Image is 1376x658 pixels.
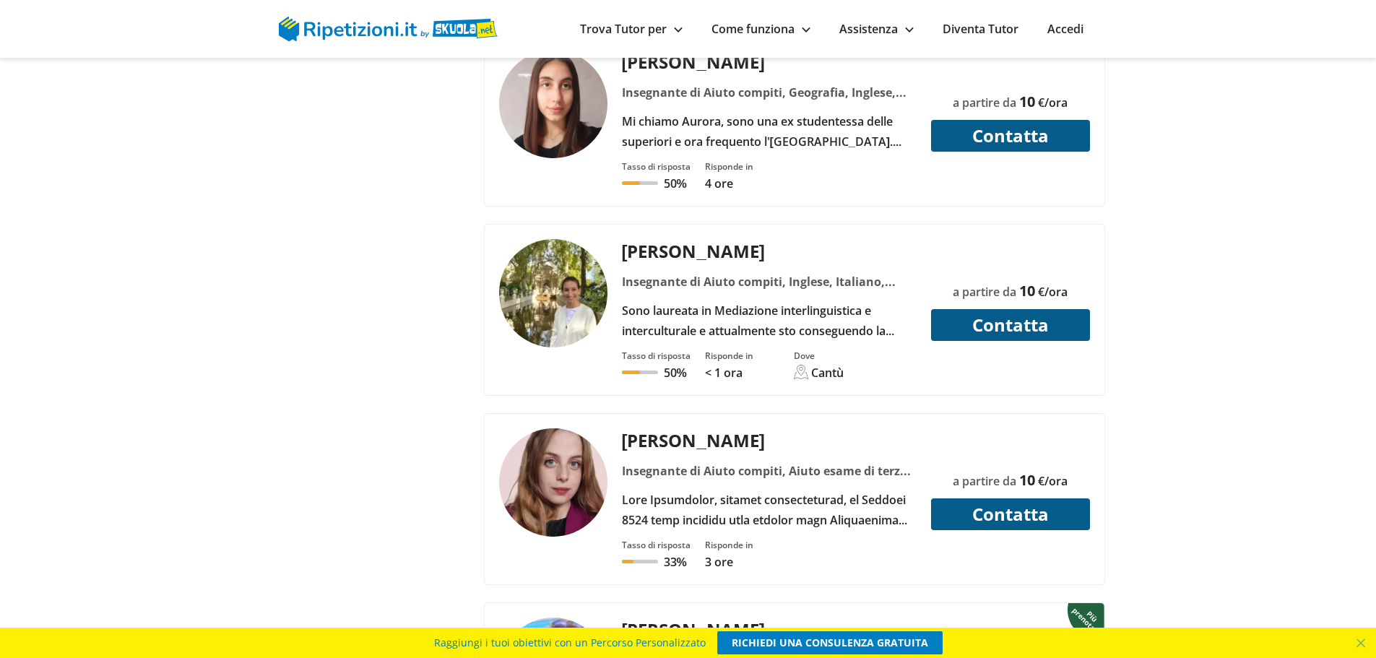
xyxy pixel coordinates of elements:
img: tutor a Cantù - Sofia [499,239,607,347]
div: [PERSON_NAME] [616,50,922,74]
button: Contatta [931,309,1090,341]
div: Cantù [811,365,844,381]
img: Piu prenotato [1068,602,1107,641]
div: Insegnante di Aiuto compiti, Inglese, Italiano, Matematica, Tedesco [616,272,922,292]
a: Come funziona [711,21,810,37]
span: 10 [1019,92,1035,111]
p: 3 ore [705,554,753,570]
div: Mi chiamo Aurora, sono una ex studentessa delle superiori e ora frequento l'[GEOGRAPHIC_DATA]. Of... [616,111,922,152]
div: Tasso di risposta [622,539,691,551]
a: Accedi [1047,21,1083,37]
div: Risponde in [705,350,753,362]
a: logo Skuola.net | Ripetizioni.it [279,20,498,35]
span: €/ora [1038,95,1068,111]
span: a partire da [953,473,1016,489]
span: a partire da [953,95,1016,111]
span: Raggiungi i tuoi obiettivi con un Percorso Personalizzato [434,631,706,654]
div: Sono laureata in Mediazione interlinguistica e interculturale e attualmente sto conseguendo la la... [616,300,922,341]
div: Dove [794,350,844,362]
div: [PERSON_NAME] [616,428,922,452]
a: Trova Tutor per [580,21,683,37]
img: tutor a Cesate - Alessandra [499,428,607,537]
div: Risponde in [705,539,753,551]
div: Risponde in [705,160,753,173]
div: Lore Ipsumdolor, sitamet consecteturad, el Seddoei 8524 temp incididu utla etdolor magn Aliquaeni... [616,490,922,530]
span: a partire da [953,284,1016,300]
div: [PERSON_NAME] [616,618,922,641]
p: 4 ore [705,176,753,191]
p: < 1 ora [705,365,753,381]
span: 10 [1019,281,1035,300]
div: Insegnante di Aiuto compiti, Geografia, Inglese, Italiano, Matematica, Scienze, Spagnolo, Storia [616,82,922,103]
p: 50% [664,176,687,191]
span: €/ora [1038,473,1068,489]
button: Contatta [931,120,1090,152]
span: €/ora [1038,284,1068,300]
a: Diventa Tutor [943,21,1018,37]
a: RICHIEDI UNA CONSULENZA GRATUITA [717,631,943,654]
div: Tasso di risposta [622,160,691,173]
p: 33% [664,554,687,570]
div: [PERSON_NAME] [616,239,922,263]
span: 10 [1019,470,1035,490]
button: Contatta [931,498,1090,530]
img: logo Skuola.net | Ripetizioni.it [279,17,498,41]
a: Assistenza [839,21,914,37]
div: Insegnante di Aiuto compiti, Aiuto esame di terza media, [PERSON_NAME], Alimentazione, Alimentazi... [616,461,922,481]
p: 50% [664,365,687,381]
div: Tasso di risposta [622,350,691,362]
img: tutor a Caronno Pertusella - Aurora [499,50,607,158]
